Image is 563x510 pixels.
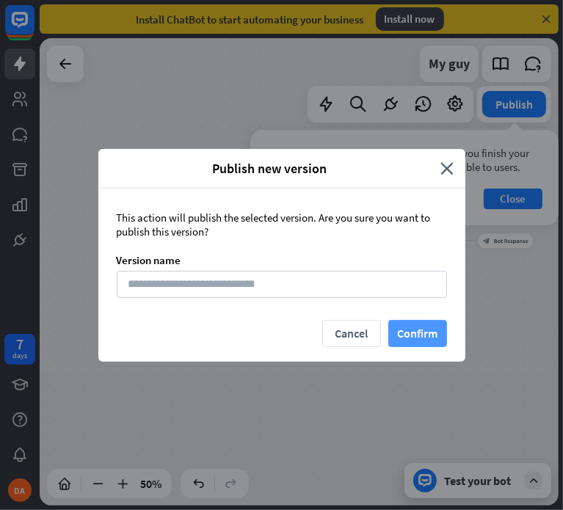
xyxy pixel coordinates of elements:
[322,320,381,347] button: Cancel
[109,160,430,177] span: Publish new version
[117,253,447,267] div: Version name
[388,320,447,347] button: Confirm
[117,211,447,238] div: This action will publish the selected version. Are you sure you want to publish this version?
[441,160,454,177] i: close
[12,6,56,50] button: Open LiveChat chat widget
